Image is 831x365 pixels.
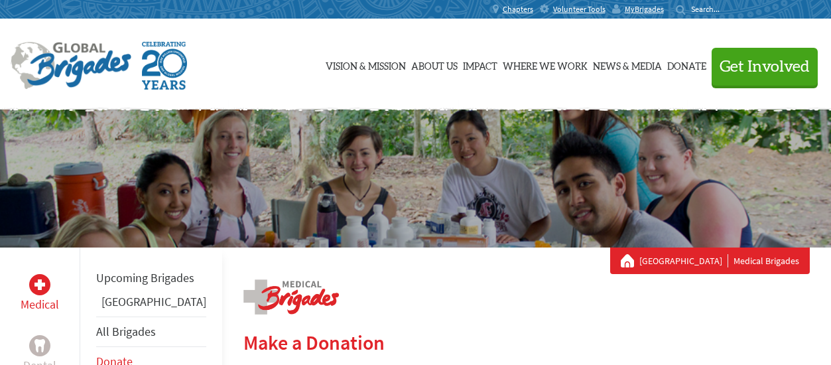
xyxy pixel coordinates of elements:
a: [GEOGRAPHIC_DATA] [639,254,728,267]
h2: Make a Donation [243,330,810,354]
button: Get Involved [712,48,818,86]
li: Upcoming Brigades [96,263,206,293]
div: Medical Brigades [621,254,799,267]
img: Global Brigades Celebrating 20 Years [142,42,187,90]
span: Get Involved [720,59,810,75]
li: Panama [96,293,206,317]
a: Where We Work [503,31,588,98]
img: logo-medical.png [243,279,339,315]
img: Dental [34,339,45,352]
input: Search... [691,4,729,14]
img: Global Brigades Logo [11,42,131,90]
a: All Brigades [96,324,156,339]
p: Medical [21,295,59,314]
span: MyBrigades [625,4,664,15]
div: Medical [29,274,50,295]
img: Medical [34,279,45,290]
li: All Brigades [96,317,206,347]
div: Dental [29,335,50,356]
a: Vision & Mission [326,31,406,98]
a: Donate [667,31,706,98]
a: About Us [411,31,458,98]
a: News & Media [593,31,662,98]
a: Upcoming Brigades [96,270,194,285]
a: [GEOGRAPHIC_DATA] [101,294,206,309]
span: Chapters [503,4,533,15]
a: MedicalMedical [21,274,59,314]
span: Volunteer Tools [553,4,606,15]
a: Impact [463,31,497,98]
